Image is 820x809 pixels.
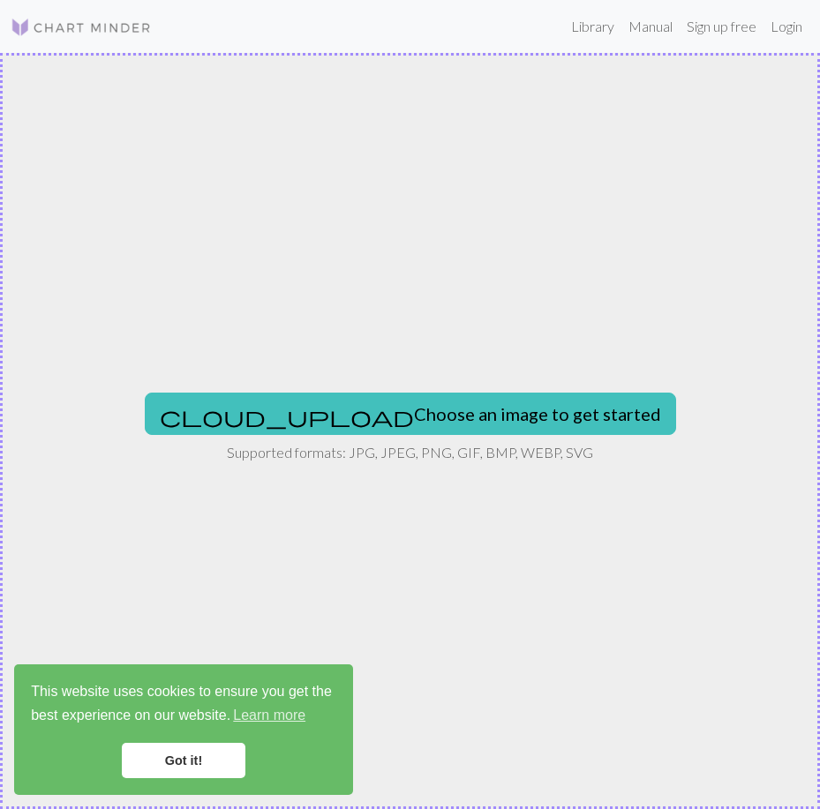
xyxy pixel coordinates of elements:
[145,393,676,435] button: Choose an image to get started
[31,681,336,729] span: This website uses cookies to ensure you get the best experience on our website.
[564,9,621,44] a: Library
[621,9,680,44] a: Manual
[764,9,809,44] a: Login
[680,9,764,44] a: Sign up free
[160,404,414,429] span: cloud_upload
[230,702,308,729] a: learn more about cookies
[14,664,353,795] div: cookieconsent
[122,743,245,778] a: dismiss cookie message
[227,442,593,463] p: Supported formats: JPG, JPEG, PNG, GIF, BMP, WEBP, SVG
[11,17,152,38] img: Logo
